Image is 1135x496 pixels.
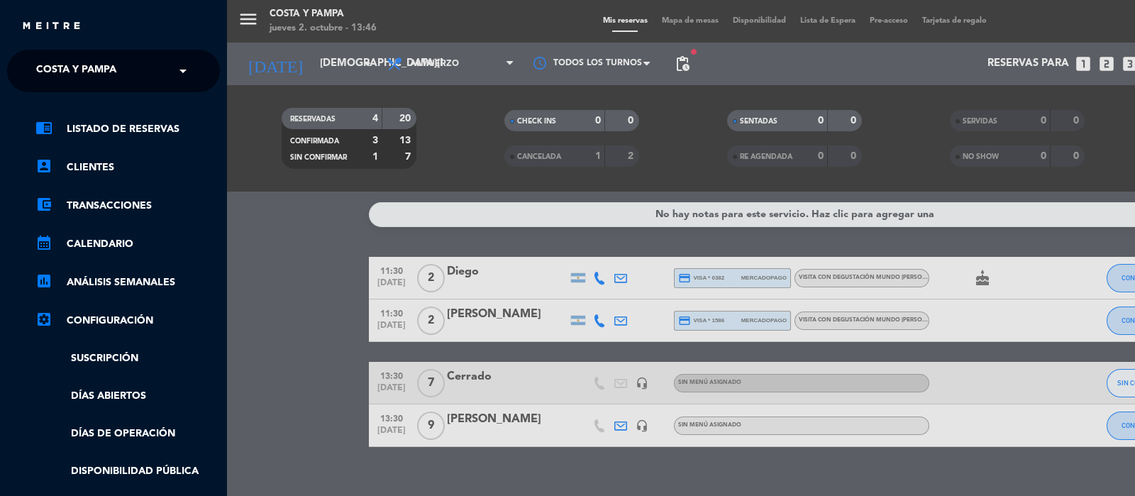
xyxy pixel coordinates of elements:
[35,121,220,138] a: chrome_reader_modeListado de Reservas
[35,158,52,175] i: account_box
[35,197,220,214] a: account_balance_walletTransacciones
[35,159,220,176] a: account_boxClientes
[35,463,220,480] a: Disponibilidad pública
[35,272,52,290] i: assessment
[35,119,52,136] i: chrome_reader_mode
[35,312,220,329] a: Configuración
[35,388,220,404] a: Días abiertos
[35,426,220,442] a: Días de Operación
[36,56,116,86] span: Costa y Pampa
[35,234,52,251] i: calendar_month
[35,351,220,367] a: Suscripción
[35,311,52,328] i: settings_applications
[35,274,220,291] a: assessmentANÁLISIS SEMANALES
[35,196,52,213] i: account_balance_wallet
[21,21,82,32] img: MEITRE
[35,236,220,253] a: calendar_monthCalendario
